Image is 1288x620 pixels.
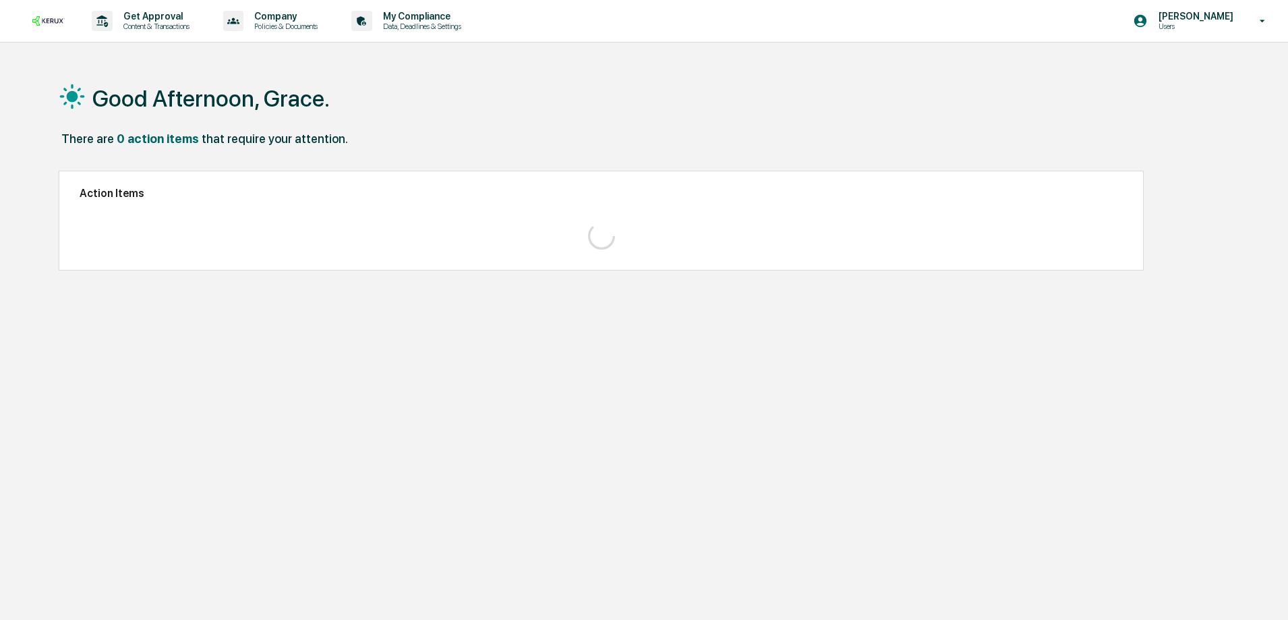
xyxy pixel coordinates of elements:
p: Company [243,11,324,22]
p: [PERSON_NAME] [1148,11,1240,22]
div: that require your attention. [202,132,348,146]
h1: Good Afternoon, Grace. [92,85,330,112]
p: Get Approval [113,11,196,22]
p: My Compliance [372,11,468,22]
p: Content & Transactions [113,22,196,31]
h2: Action Items [80,187,1123,200]
img: logo [32,16,65,25]
p: Policies & Documents [243,22,324,31]
p: Data, Deadlines & Settings [372,22,468,31]
div: There are [61,132,114,146]
p: Users [1148,22,1240,31]
div: 0 action items [117,132,199,146]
